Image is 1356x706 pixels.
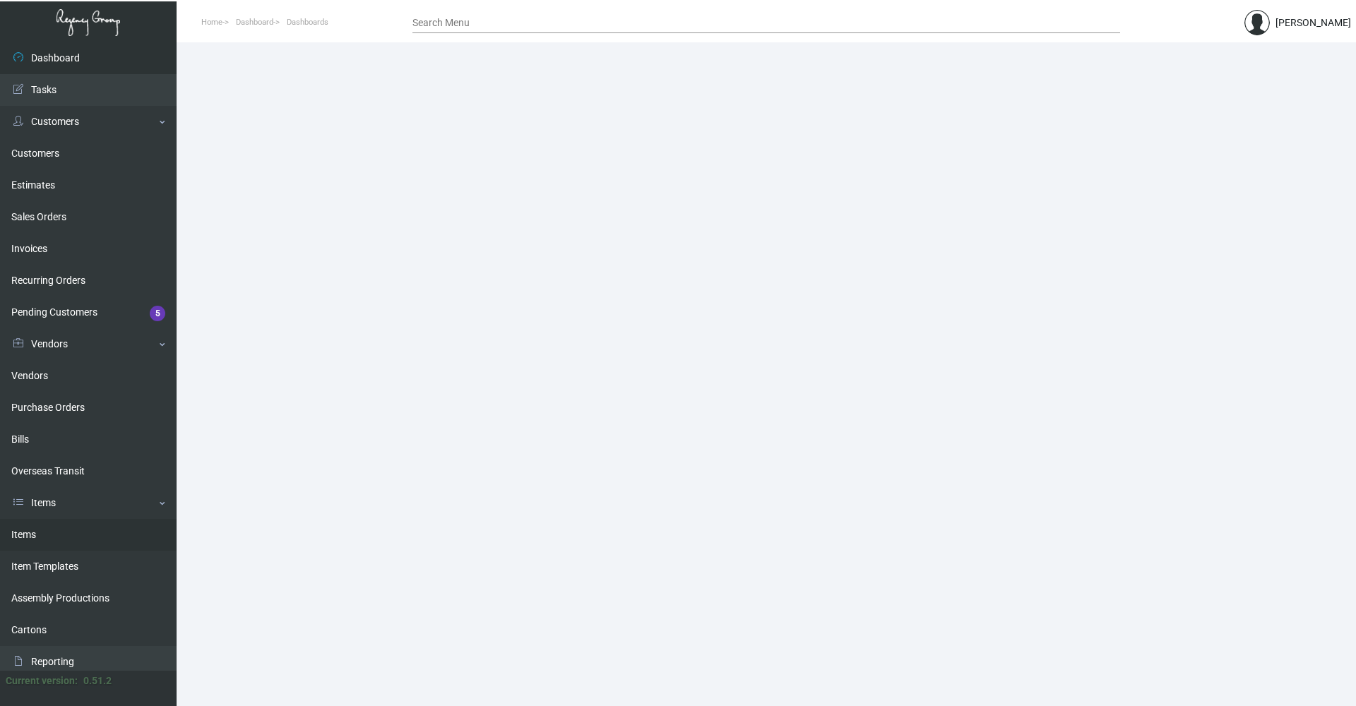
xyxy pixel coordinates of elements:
[1275,16,1351,30] div: [PERSON_NAME]
[236,18,273,27] span: Dashboard
[287,18,328,27] span: Dashboards
[6,674,78,688] div: Current version:
[201,18,222,27] span: Home
[1244,10,1270,35] img: admin@bootstrapmaster.com
[83,674,112,688] div: 0.51.2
